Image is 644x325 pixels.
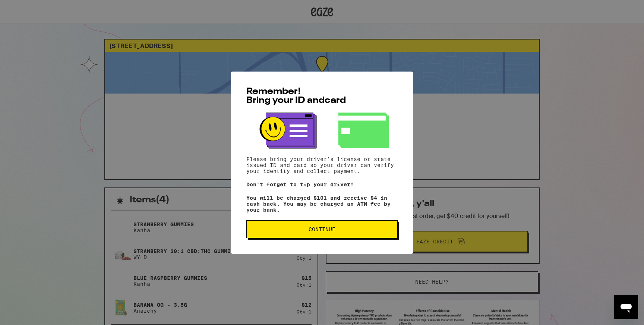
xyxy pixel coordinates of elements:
[246,156,398,174] p: Please bring your driver's license or state issued ID and card so your driver can verify your ide...
[246,195,398,213] p: You will be charged $101 and receive $4 in cash back. You may be charged an ATM fee by your bank.
[309,227,335,232] span: Continue
[246,87,346,105] span: Remember! Bring your ID and card
[246,182,398,187] p: Don't forget to tip your driver!
[246,220,398,238] button: Continue
[614,295,638,319] iframe: Button to launch messaging window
